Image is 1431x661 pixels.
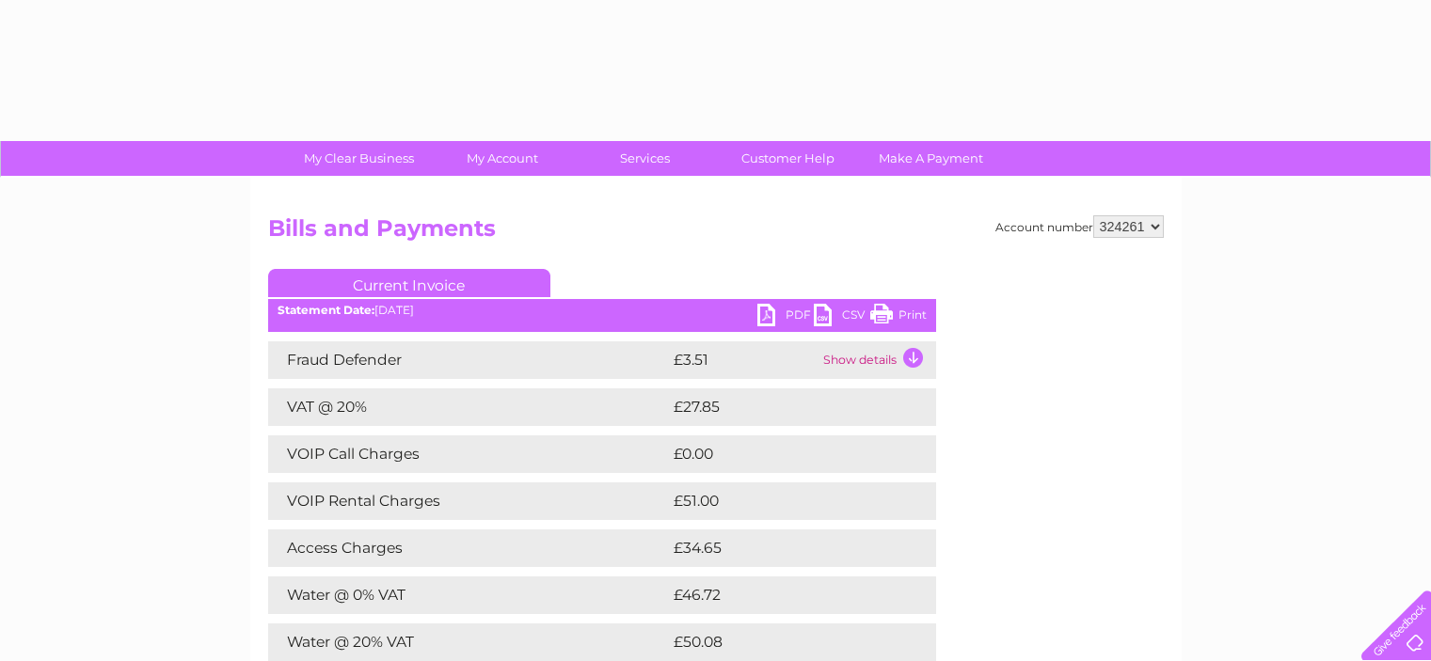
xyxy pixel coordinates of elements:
td: Show details [819,341,936,379]
a: Services [567,141,723,176]
td: Access Charges [268,529,669,567]
h2: Bills and Payments [268,215,1164,251]
td: Water @ 0% VAT [268,576,669,614]
td: Fraud Defender [268,341,669,379]
td: £34.65 [669,529,898,567]
a: Current Invoice [268,269,550,297]
a: PDF [757,304,814,331]
b: Statement Date: [278,303,374,317]
a: Print [870,304,927,331]
td: £51.00 [669,482,897,520]
a: Customer Help [710,141,866,176]
td: £27.85 [669,388,898,426]
td: £3.51 [669,341,819,379]
td: Water @ 20% VAT [268,623,669,661]
div: [DATE] [268,304,936,317]
td: £50.08 [669,623,899,661]
td: VOIP Call Charges [268,435,669,473]
a: My Account [424,141,580,176]
td: £46.72 [669,576,898,614]
a: My Clear Business [281,141,437,176]
a: CSV [814,304,870,331]
td: £0.00 [669,435,893,473]
a: Make A Payment [853,141,1009,176]
td: VOIP Rental Charges [268,482,669,520]
td: VAT @ 20% [268,388,669,426]
div: Account number [995,215,1164,238]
